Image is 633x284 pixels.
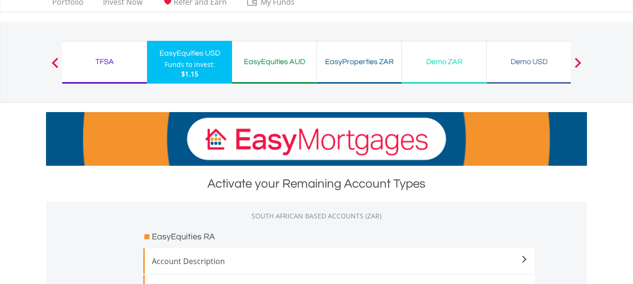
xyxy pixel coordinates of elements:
[238,55,311,68] div: EasyEquities AUD
[68,55,141,68] div: TFSA
[153,47,226,60] div: EasyEquities USD
[46,62,65,72] button: Previous
[152,230,215,244] h3: EasyEquities RA
[46,112,587,166] img: EasyMortage Promotion Banner
[493,55,566,68] div: Demo USD
[152,256,528,267] span: Account Description
[181,69,198,78] span: $1.15
[323,55,396,68] div: EasyProperties ZAR
[46,175,587,192] div: Activate your Remaining Account Types
[46,211,587,221] div: SOUTH AFRICAN BASED ACCOUNTS (ZAR)
[165,60,215,69] div: Funds to invest:
[568,62,587,72] button: Next
[408,55,481,68] div: Demo ZAR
